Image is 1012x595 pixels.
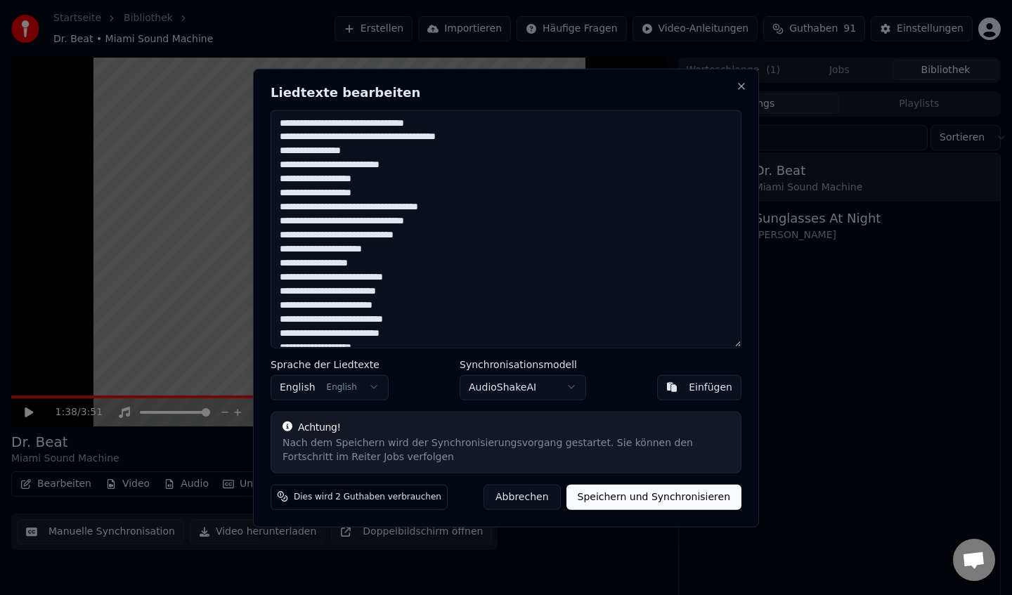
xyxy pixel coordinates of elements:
div: Achtung! [283,420,729,434]
button: Abbrechen [484,484,560,509]
button: Einfügen [657,374,741,400]
label: Synchronisationsmodell [460,359,586,369]
label: Sprache der Liedtexte [271,359,389,369]
div: Nach dem Speichern wird der Synchronisierungsvorgang gestartet. Sie können den Fortschritt im Rei... [283,436,729,464]
span: Dies wird 2 Guthaben verbrauchen [294,491,441,502]
button: Speichern und Synchronisieren [566,484,742,509]
div: Einfügen [689,380,732,394]
h2: Liedtexte bearbeiten [271,86,741,98]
